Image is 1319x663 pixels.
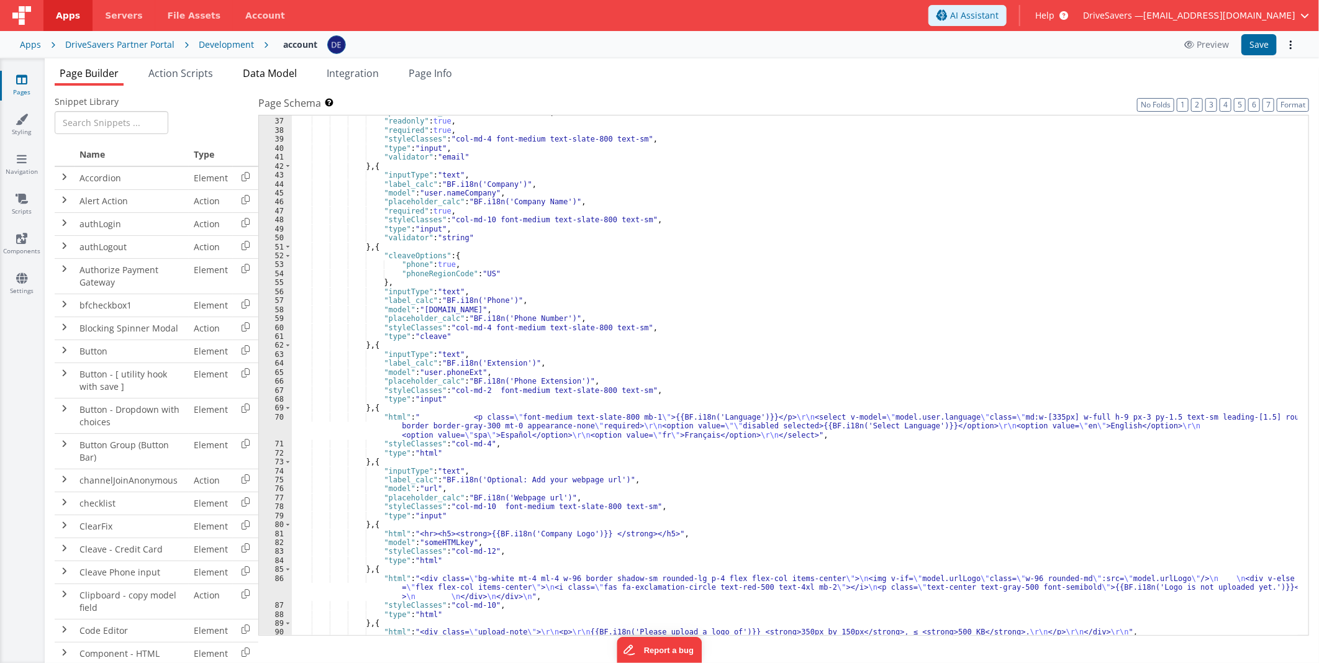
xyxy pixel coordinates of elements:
[259,332,292,341] div: 61
[259,556,292,565] div: 84
[75,538,189,561] td: Cleave - Credit Card
[327,66,379,80] span: Integration
[259,395,292,404] div: 68
[259,197,292,206] div: 46
[75,340,189,363] td: Button
[75,363,189,398] td: Button - [ utility hook with save ]
[259,601,292,610] div: 87
[1220,98,1231,112] button: 4
[55,111,168,134] input: Search Snippets ...
[259,565,292,574] div: 85
[259,162,292,171] div: 42
[75,584,189,619] td: Clipboard - copy model field
[75,166,189,190] td: Accordion
[1277,98,1309,112] button: Format
[950,9,999,22] span: AI Assistant
[75,561,189,584] td: Cleave Phone input
[259,520,292,529] div: 80
[259,341,292,350] div: 62
[189,515,233,538] td: Element
[189,619,233,642] td: Element
[259,512,292,520] div: 79
[259,233,292,242] div: 50
[259,243,292,251] div: 51
[259,260,292,269] div: 53
[259,494,292,502] div: 77
[259,350,292,359] div: 63
[1262,98,1274,112] button: 7
[259,153,292,161] div: 41
[1083,9,1309,22] button: DriveSavers — [EMAIL_ADDRESS][DOMAIN_NAME]
[189,212,233,235] td: Action
[194,148,214,160] span: Type
[1137,98,1174,112] button: No Folds
[189,469,233,492] td: Action
[75,469,189,492] td: channelJoinAnonymous
[409,66,452,80] span: Page Info
[189,584,233,619] td: Action
[189,294,233,317] td: Element
[1177,35,1236,55] button: Preview
[259,359,292,368] div: 64
[1282,36,1299,53] button: Options
[75,212,189,235] td: authLogin
[283,40,317,49] h4: account
[243,66,297,80] span: Data Model
[259,467,292,476] div: 74
[189,235,233,258] td: Action
[189,340,233,363] td: Element
[259,126,292,135] div: 38
[259,440,292,448] div: 71
[259,574,292,601] div: 86
[189,492,233,515] td: Element
[189,561,233,584] td: Element
[75,433,189,469] td: Button Group (Button Bar)
[1143,9,1295,22] span: [EMAIL_ADDRESS][DOMAIN_NAME]
[259,171,292,179] div: 43
[75,317,189,340] td: Blocking Spinner Modal
[79,148,105,160] span: Name
[189,166,233,190] td: Element
[259,377,292,386] div: 66
[75,189,189,212] td: Alert Action
[259,269,292,278] div: 54
[1177,98,1189,112] button: 1
[20,38,41,51] div: Apps
[60,66,119,80] span: Page Builder
[259,314,292,323] div: 59
[259,287,292,296] div: 56
[617,637,702,663] iframe: Marker.io feedback button
[189,317,233,340] td: Action
[259,368,292,377] div: 65
[259,538,292,547] div: 82
[259,189,292,197] div: 45
[1191,98,1203,112] button: 2
[189,189,233,212] td: Action
[928,5,1007,26] button: AI Assistant
[189,538,233,561] td: Element
[259,458,292,466] div: 73
[258,96,321,110] span: Page Schema
[55,96,119,108] span: Snippet Library
[105,9,142,22] span: Servers
[65,38,175,51] div: DriveSavers Partner Portal
[1083,9,1143,22] span: DriveSavers —
[75,492,189,515] td: checklist
[259,476,292,484] div: 75
[259,619,292,628] div: 89
[259,278,292,287] div: 55
[259,215,292,224] div: 48
[259,323,292,332] div: 60
[259,296,292,305] div: 57
[148,66,213,80] span: Action Scripts
[259,547,292,556] div: 83
[259,404,292,412] div: 69
[1205,98,1217,112] button: 3
[259,207,292,215] div: 47
[259,413,292,440] div: 70
[189,433,233,469] td: Element
[259,484,292,493] div: 76
[56,9,80,22] span: Apps
[75,619,189,642] td: Code Editor
[75,258,189,294] td: Authorize Payment Gateway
